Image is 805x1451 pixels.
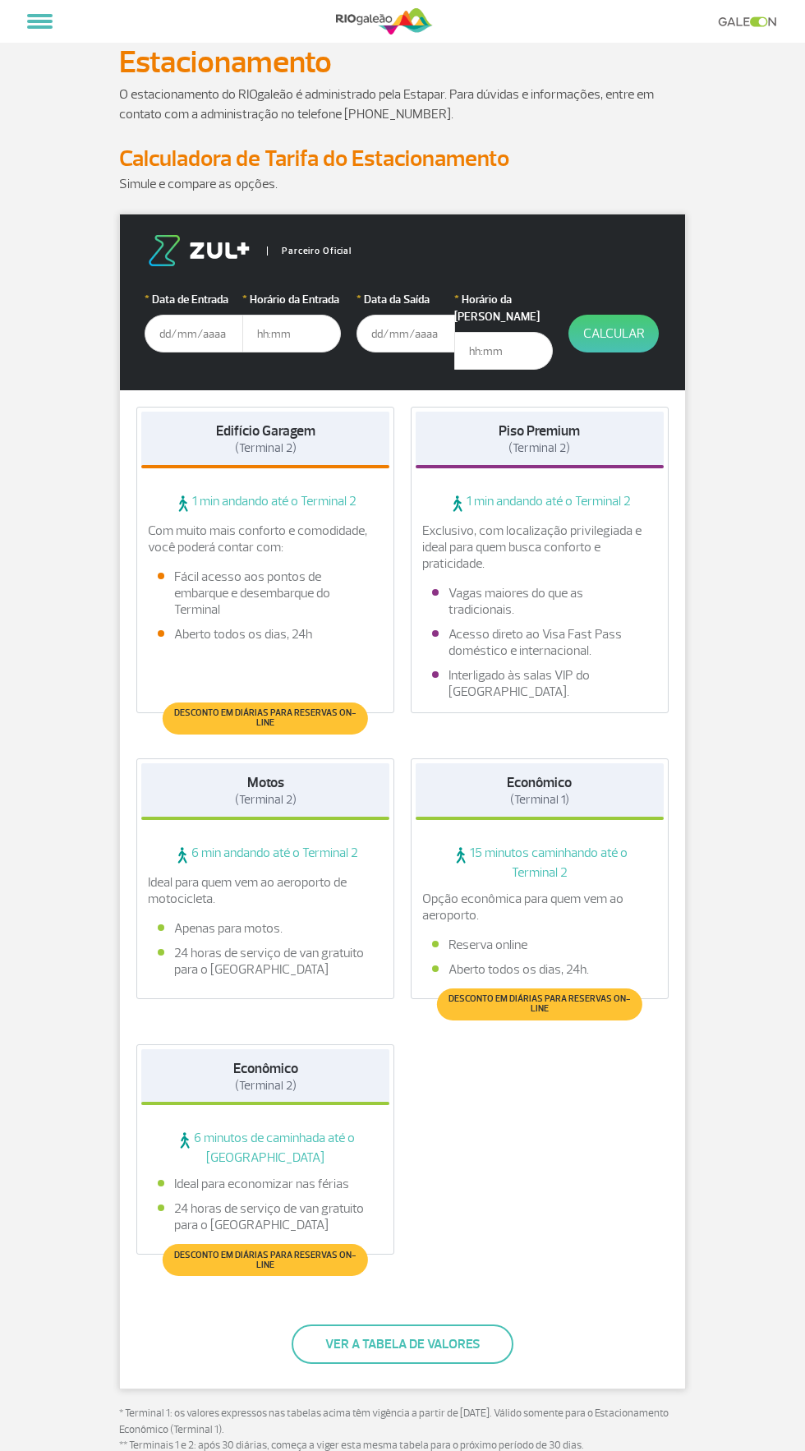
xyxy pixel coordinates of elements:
span: Desconto em diárias para reservas on-line [445,994,634,1014]
img: logo-zul.png [145,235,253,266]
span: (Terminal 2) [508,440,570,456]
span: (Terminal 2) [235,1078,297,1094]
button: Calcular [568,315,659,352]
li: Interligado às salas VIP do [GEOGRAPHIC_DATA]. [432,667,647,700]
li: Ideal para economizar nas férias [158,1176,373,1192]
strong: Edifício Garagem [216,422,315,440]
p: Opção econômica para quem vem ao aeroporto. [422,891,657,924]
label: Horário da Entrada [242,291,341,308]
p: Ideal para quem vem ao aeroporto de motocicleta. [148,874,383,907]
li: Acesso direto ao Visa Fast Pass doméstico e internacional. [432,626,647,659]
p: Exclusivo, com localização privilegiada e ideal para quem busca conforto e praticidade. [422,523,657,572]
button: Ver a tabela de valores [292,1324,513,1364]
strong: Piso Premium [499,422,580,440]
strong: Econômico [233,1060,298,1077]
span: 6 minutos de caminhada até o [GEOGRAPHIC_DATA] [141,1130,389,1166]
input: hh:mm [242,315,341,352]
strong: Econômico [507,774,572,791]
strong: Motos [247,774,284,791]
p: Simule e compare as opções. [119,174,686,194]
span: Desconto em diárias para reservas on-line [171,708,360,728]
input: hh:mm [454,332,553,370]
span: Parceiro Oficial [267,246,352,256]
p: O estacionamento do RIOgaleão é administrado pela Estapar. Para dúvidas e informações, entre em c... [119,85,686,124]
li: Reserva online [432,937,647,953]
input: dd/mm/aaaa [145,315,243,352]
span: 1 min andando até o Terminal 2 [141,493,389,513]
li: Fácil acesso aos pontos de embarque e desembarque do Terminal [158,569,373,618]
li: Vagas maiores do que as tradicionais. [432,585,647,618]
span: Desconto em diárias para reservas on-line [171,1251,360,1270]
li: Apenas para motos. [158,920,373,937]
label: Data de Entrada [145,291,243,308]
span: 6 min andando até o Terminal 2 [141,845,389,864]
p: Com muito mais conforto e comodidade, você poderá contar com: [148,523,383,555]
li: Aberto todos os dias, 24h. [432,961,647,978]
input: dd/mm/aaaa [356,315,455,352]
label: Horário da [PERSON_NAME] [454,291,553,325]
span: (Terminal 2) [235,440,297,456]
li: Aberto todos os dias, 24h [158,626,373,643]
span: (Terminal 1) [510,792,569,808]
span: (Terminal 2) [235,792,297,808]
li: 24 horas de serviço de van gratuito para o [GEOGRAPHIC_DATA] [158,1200,373,1233]
span: 1 min andando até o Terminal 2 [416,493,664,513]
label: Data da Saída [356,291,455,308]
h2: Calculadora de Tarifa do Estacionamento [119,144,686,174]
span: 15 minutos caminhando até o Terminal 2 [416,845,664,881]
h1: Estacionamento [119,48,686,76]
li: 24 horas de serviço de van gratuito para o [GEOGRAPHIC_DATA] [158,945,373,978]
